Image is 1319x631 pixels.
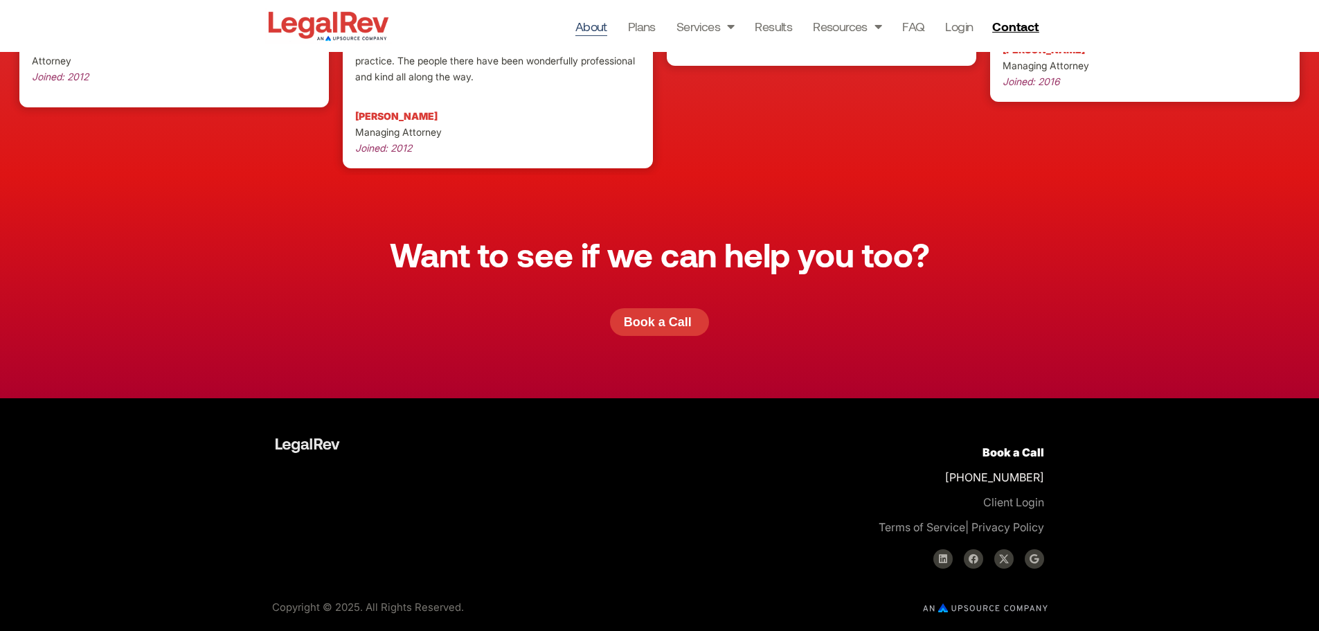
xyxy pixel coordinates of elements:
em: Joined: 2016 [1003,75,1060,87]
a: Contact [987,15,1048,37]
div: Managing Attorney [355,108,640,156]
em: Joined: 2012 [32,71,89,82]
a: Plans [628,17,656,36]
em: Joined: 2012 [355,142,412,154]
span: Book a Call [624,316,692,328]
p: I’ve been using LegalRev for almost 10 years in my solo law practice. The people there have been ... [355,37,640,85]
a: [PERSON_NAME] [1003,44,1085,55]
a: Services [676,17,735,36]
a: Client Login [983,495,1044,509]
a: Resources [813,17,881,36]
span: | [879,520,969,534]
a: About [575,17,607,36]
a: FAQ [902,17,924,36]
a: Book a Call [610,308,709,336]
span: Contact [992,20,1039,33]
p: Attorney [32,37,316,85]
a: Login [945,17,973,36]
a: [PERSON_NAME] [355,110,438,122]
a: Privacy Policy [971,520,1044,534]
a: Terms of Service [879,520,965,534]
nav: Menu [575,17,973,36]
h3: Want to see if we can help you too? [390,238,929,271]
span: Copyright © 2025. All Rights Reserved. [272,601,464,614]
p: [PHONE_NUMBER] [677,440,1044,540]
a: Results [755,17,792,36]
a: Book a Call [982,445,1044,459]
div: Managing Attorney [1003,42,1287,89]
